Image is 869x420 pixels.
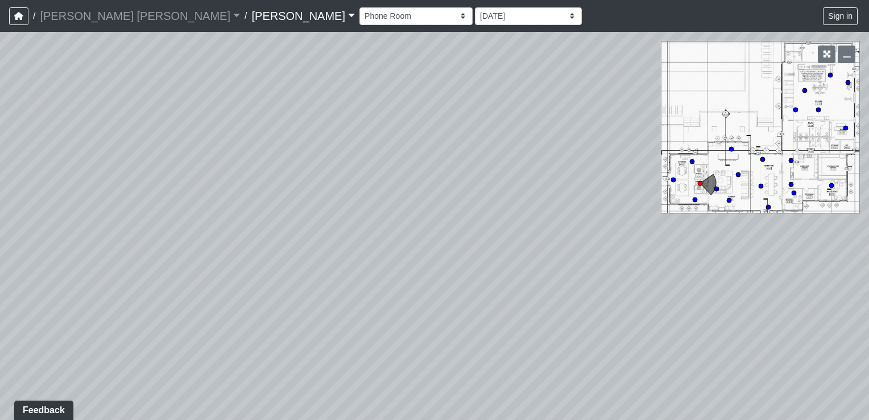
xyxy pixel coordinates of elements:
[28,5,40,27] span: /
[9,397,76,420] iframe: Ybug feedback widget
[823,7,858,25] button: Sign in
[40,5,240,27] a: [PERSON_NAME] [PERSON_NAME]
[240,5,251,27] span: /
[252,5,355,27] a: [PERSON_NAME]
